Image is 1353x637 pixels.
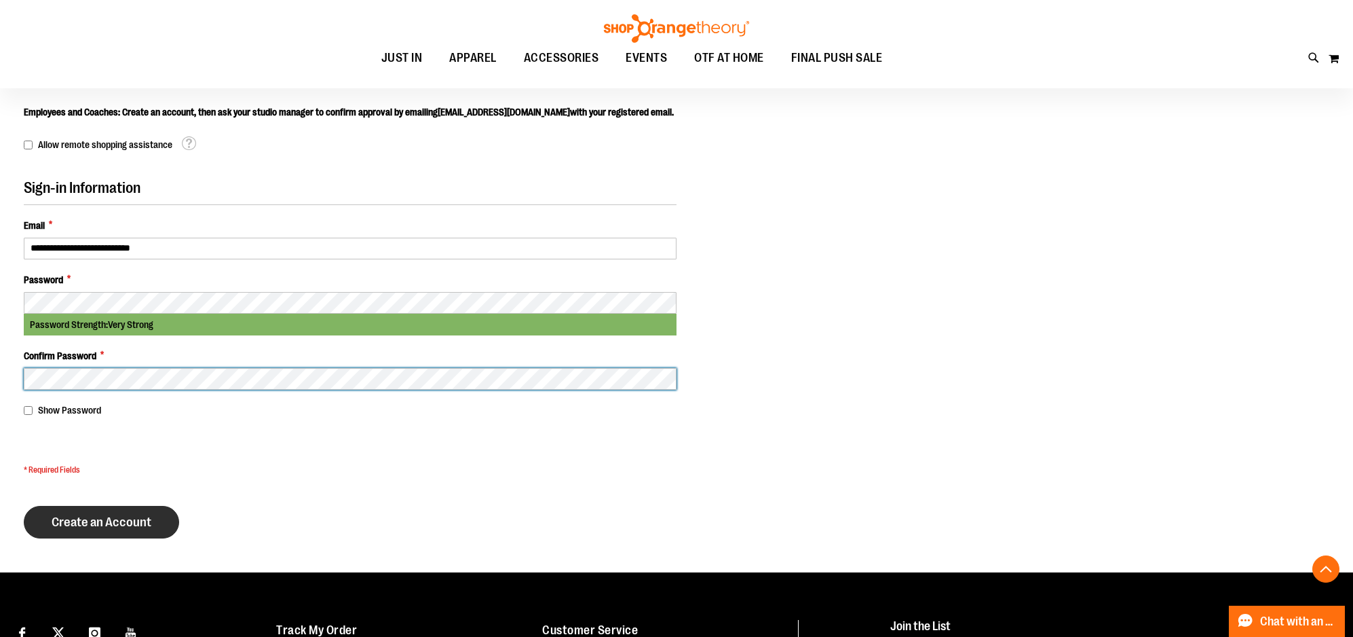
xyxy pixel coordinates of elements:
[24,465,676,476] span: * Required Fields
[38,139,172,150] span: Allow remote shopping assistance
[602,14,751,43] img: Shop Orangetheory
[1229,606,1346,637] button: Chat with an Expert
[24,273,63,287] span: Password
[24,314,676,335] div: Password Strength:
[1312,556,1339,583] button: Back To Top
[108,319,153,330] span: Very Strong
[626,43,667,73] span: EVENTS
[24,179,140,196] span: Sign-in Information
[542,623,638,637] a: Customer Service
[24,107,674,117] span: Employees and Coaches: Create an account, then ask your studio manager to confirm approval by ema...
[1260,615,1337,628] span: Chat with an Expert
[38,405,101,416] span: Show Password
[524,43,599,73] span: ACCESSORIES
[24,506,179,539] button: Create an Account
[24,219,45,232] span: Email
[24,349,96,363] span: Confirm Password
[276,623,357,637] a: Track My Order
[694,43,764,73] span: OTF AT HOME
[449,43,497,73] span: APPAREL
[791,43,883,73] span: FINAL PUSH SALE
[381,43,423,73] span: JUST IN
[52,515,151,530] span: Create an Account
